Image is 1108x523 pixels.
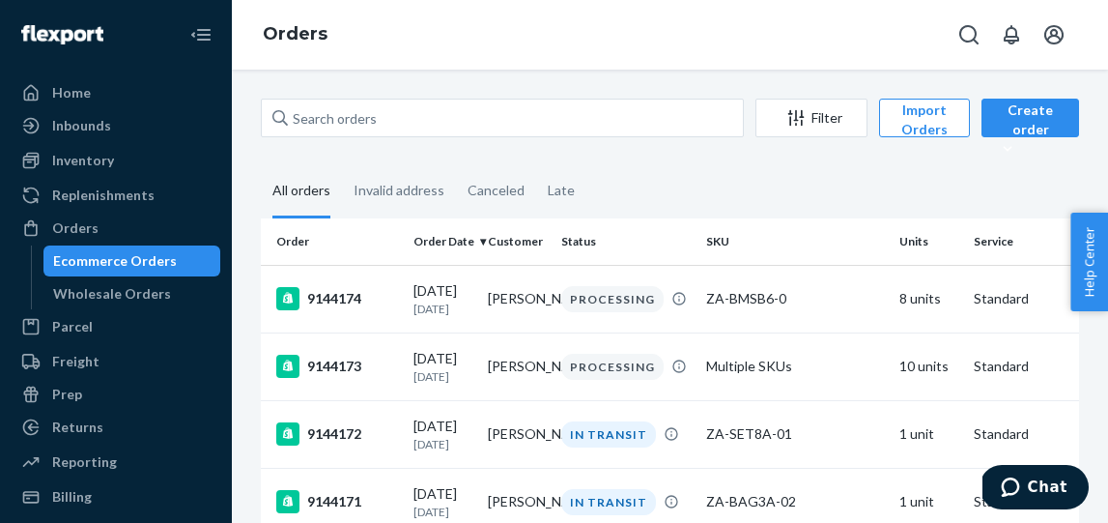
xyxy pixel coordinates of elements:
div: 9144174 [276,287,398,310]
p: Standard [974,357,1103,376]
a: Inbounds [12,110,220,141]
button: Create order [981,99,1079,137]
div: PROCESSING [561,286,664,312]
div: IN TRANSIT [561,489,656,515]
div: Canceled [468,165,525,216]
a: Billing [12,481,220,512]
p: [DATE] [413,301,472,317]
img: Flexport logo [21,25,103,44]
a: Returns [12,412,220,443]
div: 9144171 [276,490,398,513]
a: Prep [12,379,220,410]
div: Customer [488,233,547,249]
div: Parcel [52,317,93,336]
div: Home [52,83,91,102]
div: 9144172 [276,422,398,446]
button: Open notifications [992,15,1031,54]
td: 8 units [892,265,966,333]
div: [DATE] [413,349,472,385]
div: Wholesale Orders [53,284,171,304]
p: [DATE] [413,504,472,520]
p: [DATE] [413,436,472,452]
div: Ecommerce Orders [53,251,177,271]
button: Open Search Box [950,15,988,54]
button: Import Orders [879,99,970,137]
th: Order Date [406,218,480,265]
input: Search orders [261,99,744,137]
div: Create order [996,101,1065,159]
a: Replenishments [12,180,220,211]
p: Standard [974,492,1103,511]
a: Inventory [12,145,220,176]
th: Order [261,218,406,265]
div: ZA-BAG3A-02 [706,492,884,511]
th: Units [892,218,966,265]
button: Filter [755,99,867,137]
td: [PERSON_NAME] [480,265,554,333]
td: 1 unit [892,400,966,468]
a: Orders [263,23,327,44]
iframe: Opens a widget where you can chat to one of our agents [982,465,1089,513]
div: [DATE] [413,484,472,520]
button: Help Center [1070,213,1108,311]
div: All orders [272,165,330,218]
div: 9144173 [276,355,398,378]
div: [DATE] [413,417,472,452]
div: Orders [52,218,99,238]
div: Freight [52,352,99,371]
a: Parcel [12,311,220,342]
a: Home [12,77,220,108]
td: [PERSON_NAME] [480,333,554,400]
p: [DATE] [413,368,472,385]
td: [PERSON_NAME] [480,400,554,468]
a: Reporting [12,447,220,478]
div: [DATE] [413,281,472,317]
button: Close Navigation [182,15,220,54]
p: Standard [974,424,1103,444]
div: Reporting [52,452,117,472]
a: Freight [12,346,220,377]
div: ZA-BMSB6-0 [706,289,884,308]
div: Inventory [52,151,114,170]
a: Ecommerce Orders [43,246,221,276]
div: Replenishments [52,186,155,205]
ol: breadcrumbs [247,7,343,63]
div: Billing [52,487,92,507]
div: Inbounds [52,116,111,135]
div: PROCESSING [561,354,664,380]
div: IN TRANSIT [561,421,656,448]
p: Standard [974,289,1103,308]
th: Status [554,218,698,265]
td: 10 units [892,333,966,400]
div: Prep [52,385,82,404]
div: ZA-SET8A-01 [706,424,884,444]
td: Multiple SKUs [698,333,892,400]
th: SKU [698,218,892,265]
a: Wholesale Orders [43,278,221,309]
a: Orders [12,213,220,244]
div: Filter [756,108,867,128]
div: Invalid address [354,165,444,216]
button: Open account menu [1035,15,1073,54]
div: Late [548,165,575,216]
div: Returns [52,418,103,437]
